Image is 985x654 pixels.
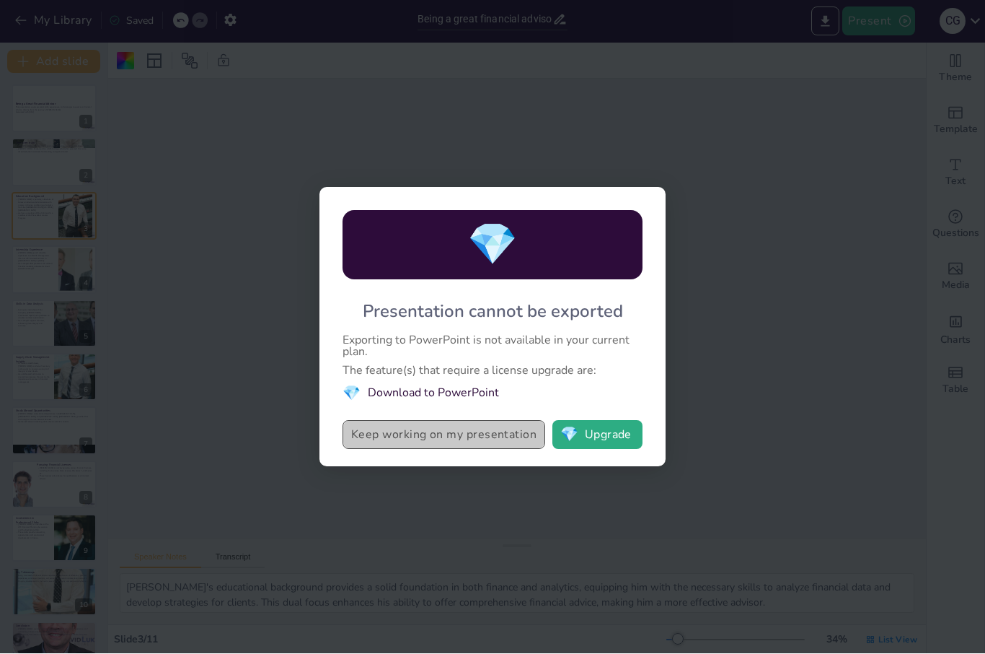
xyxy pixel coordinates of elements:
span: diamond [467,217,518,273]
span: diamond [343,384,361,404]
div: Exporting to PowerPoint is not available in your current plan. [343,335,642,358]
li: Download to PowerPoint [343,384,642,404]
div: Presentation cannot be exported [363,300,623,323]
span: diamond [560,428,578,442]
button: Keep working on my presentation [343,421,545,450]
button: diamondUpgrade [552,421,642,450]
div: The feature(s) that require a license upgrade are: [343,365,642,377]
